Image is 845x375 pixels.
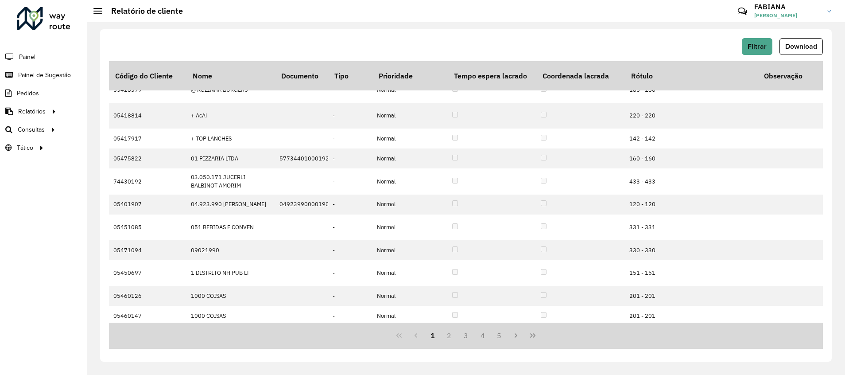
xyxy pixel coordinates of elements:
[748,43,767,50] span: Filtrar
[372,148,421,168] td: Normal
[18,70,71,80] span: Painel de Sugestão
[372,61,421,90] th: Prioridade
[328,240,372,260] td: -
[625,215,758,240] td: 331 - 331
[754,3,821,11] h3: FABIANA
[109,306,186,326] td: 05460147
[625,103,758,129] td: 220 - 220
[328,286,372,306] td: -
[186,129,275,148] td: + TOP LANCHES
[186,61,275,90] th: Nome
[328,306,372,326] td: -
[275,148,334,168] td: 57734401000192
[186,306,275,326] td: 1000 COISAS
[372,195,421,215] td: Normal
[186,168,275,194] td: 03.050.171 JUCERLI BALBINOT AMORIM
[328,129,372,148] td: -
[372,103,421,129] td: Normal
[186,195,275,215] td: 04.923.990 [PERSON_NAME]
[372,168,421,194] td: Normal
[625,61,758,90] th: Rótulo
[625,260,758,286] td: 151 - 151
[19,52,35,62] span: Painel
[448,61,536,90] th: Tempo espera lacrado
[275,195,334,215] td: 04923990000190
[109,61,186,90] th: Código do Cliente
[109,215,186,240] td: 05451085
[328,103,372,129] td: -
[457,327,474,344] button: 3
[186,103,275,129] td: + AcAi
[186,148,275,168] td: 01 PIZZARIA LTDA
[754,12,821,20] span: [PERSON_NAME]
[372,240,421,260] td: Normal
[328,61,372,90] th: Tipo
[625,306,758,326] td: 201 - 201
[424,327,441,344] button: 1
[109,195,186,215] td: 05401907
[328,260,372,286] td: -
[109,103,186,129] td: 05418814
[18,107,46,116] span: Relatórios
[186,260,275,286] td: 1 DISTRITO NH PUB LT
[328,215,372,240] td: -
[102,6,183,16] h2: Relatório de cliente
[186,240,275,260] td: 09021990
[372,260,421,286] td: Normal
[328,148,372,168] td: -
[17,89,39,98] span: Pedidos
[109,240,186,260] td: 05471094
[328,195,372,215] td: -
[186,286,275,306] td: 1000 COISAS
[625,240,758,260] td: 330 - 330
[625,148,758,168] td: 160 - 160
[275,61,334,90] th: Documento
[742,38,772,55] button: Filtrar
[779,38,823,55] button: Download
[109,129,186,148] td: 05417917
[109,260,186,286] td: 05450697
[625,286,758,306] td: 201 - 201
[625,129,758,148] td: 142 - 142
[491,327,508,344] button: 5
[625,168,758,194] td: 433 - 433
[109,168,186,194] td: 74430192
[328,168,372,194] td: -
[372,129,421,148] td: Normal
[441,327,457,344] button: 2
[17,143,33,152] span: Tático
[524,327,541,344] button: Last Page
[372,286,421,306] td: Normal
[474,327,491,344] button: 4
[372,306,421,326] td: Normal
[536,61,625,90] th: Coordenada lacrada
[733,2,752,21] a: Contato Rápido
[109,148,186,168] td: 05475822
[625,195,758,215] td: 120 - 120
[372,215,421,240] td: Normal
[785,43,817,50] span: Download
[186,215,275,240] td: 051 BEBIDAS E CONVEN
[18,125,45,134] span: Consultas
[109,286,186,306] td: 05460126
[508,327,524,344] button: Next Page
